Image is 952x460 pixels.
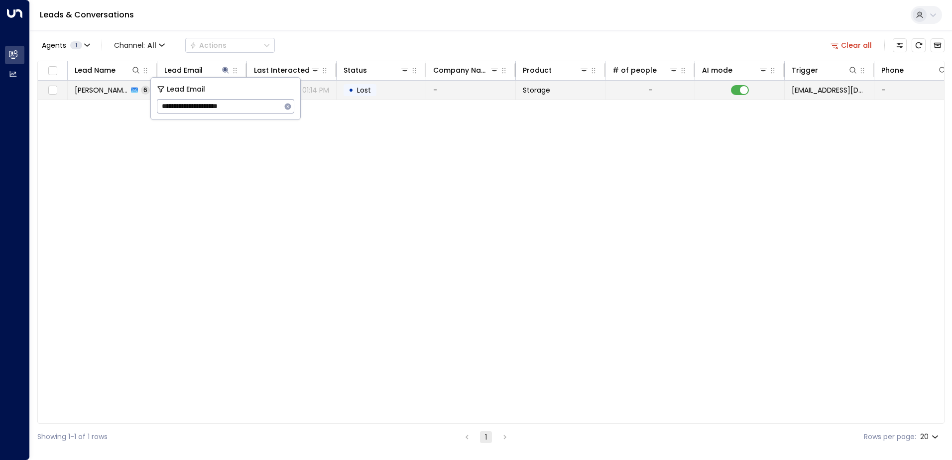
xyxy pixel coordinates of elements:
[147,41,156,49] span: All
[344,64,367,76] div: Status
[702,64,732,76] div: AI mode
[893,38,907,52] button: Customize
[523,85,550,95] span: Storage
[164,64,203,76] div: Lead Email
[433,64,489,76] div: Company Name
[46,65,59,77] span: Toggle select all
[40,9,134,20] a: Leads & Conversations
[792,85,867,95] span: leads@space-station.co.uk
[827,38,876,52] button: Clear all
[426,81,516,100] td: -
[254,64,320,76] div: Last Interacted
[110,38,169,52] button: Channel:All
[75,64,116,76] div: Lead Name
[480,431,492,443] button: page 1
[344,64,410,76] div: Status
[164,64,231,76] div: Lead Email
[254,64,310,76] div: Last Interacted
[433,64,499,76] div: Company Name
[46,84,59,97] span: Toggle select row
[37,432,108,442] div: Showing 1-1 of 1 rows
[185,38,275,53] button: Actions
[881,64,948,76] div: Phone
[190,41,227,50] div: Actions
[792,64,818,76] div: Trigger
[42,42,66,49] span: Agents
[37,38,94,52] button: Agents1
[167,84,205,95] span: Lead Email
[612,64,657,76] div: # of people
[702,64,768,76] div: AI mode
[75,64,141,76] div: Lead Name
[302,85,329,95] p: 01:14 PM
[357,85,371,95] span: Lost
[461,431,511,443] nav: pagination navigation
[75,85,128,95] span: Fatima Mb
[185,38,275,53] div: Button group with a nested menu
[881,64,904,76] div: Phone
[523,64,552,76] div: Product
[70,41,82,49] span: 1
[792,64,858,76] div: Trigger
[141,86,150,94] span: 6
[648,85,652,95] div: -
[912,38,926,52] span: Refresh
[920,430,941,444] div: 20
[349,82,354,99] div: •
[931,38,945,52] button: Archived Leads
[110,38,169,52] span: Channel:
[864,432,916,442] label: Rows per page:
[523,64,589,76] div: Product
[612,64,679,76] div: # of people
